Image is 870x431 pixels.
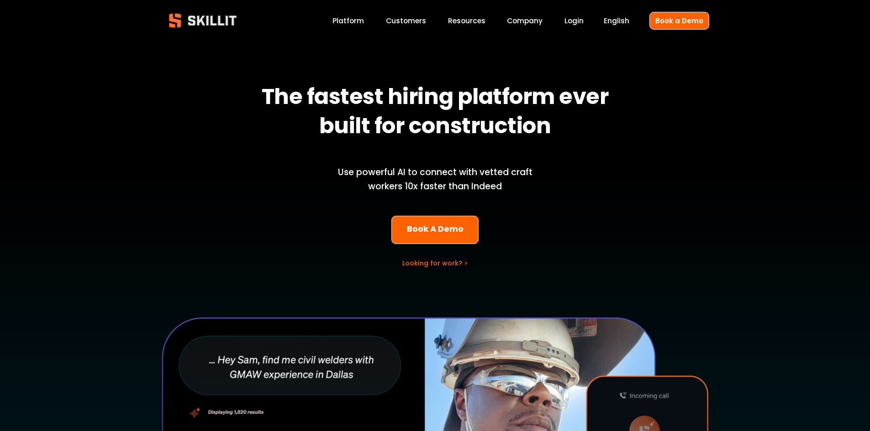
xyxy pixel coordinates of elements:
a: Looking for work? > [402,259,468,268]
a: folder dropdown [448,15,485,27]
p: Use powerful AI to connect with vetted craft workers 10x faster than Indeed [322,166,548,193]
strong: The fastest hiring platform ever built for construction [262,80,613,146]
div: language picker [604,15,629,27]
a: Customers [386,15,426,27]
a: Platform [332,15,364,27]
a: Book a Demo [649,12,709,30]
a: Login [564,15,584,27]
span: Resources [448,16,485,26]
span: English [604,16,629,26]
a: Book A Demo [391,216,479,244]
img: Skillit [161,7,244,34]
a: Company [507,15,543,27]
